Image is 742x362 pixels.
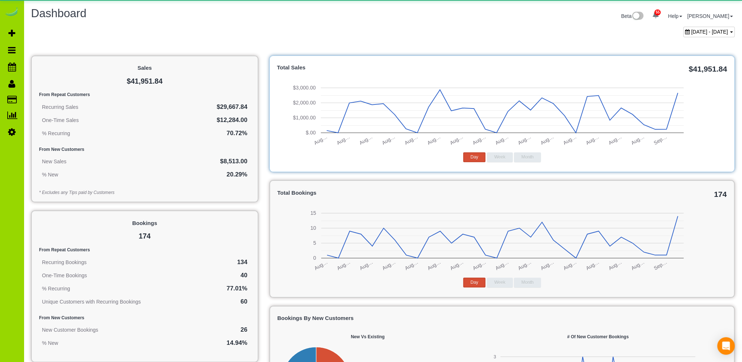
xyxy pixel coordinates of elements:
[494,354,496,359] text: 3
[39,190,115,195] em: * Excludes any Tips paid by Customers
[277,199,727,272] svg: A chart.
[39,269,207,282] td: One-Time Bookings
[277,315,727,321] h4: Bookings by New Customers
[687,13,733,19] a: [PERSON_NAME]
[39,168,140,181] td: % New
[277,74,727,147] svg: A chart.
[39,256,207,269] td: Recurring Bookings
[631,12,643,21] img: New interface
[39,114,153,127] td: One-Time Sales
[140,168,250,181] td: 20.29%
[39,77,250,85] h2: $41,951.84
[140,155,250,168] td: $8,513.00
[187,336,250,350] td: 14.94%
[310,210,316,216] text: 15
[39,65,250,71] h4: Sales
[469,335,727,339] h5: # of New Customer Bookings
[39,147,250,152] h5: From New Customers
[207,295,250,308] td: 60
[293,100,315,106] text: $2,000.00
[39,323,187,336] td: New Customer Bookings
[313,240,316,246] text: 5
[4,7,19,18] img: Automaid Logo
[153,114,250,127] td: $12,284.00
[514,152,541,162] button: Month
[463,278,485,287] button: Day
[39,232,250,240] h2: 174
[39,316,250,320] h5: From New Customers
[39,100,153,114] td: Recurring Sales
[487,152,512,162] button: Week
[514,278,541,287] button: Month
[39,248,250,252] h5: From Repeat Customers
[39,336,187,350] td: % New
[310,225,316,231] text: 10
[207,256,250,269] td: 134
[31,7,86,20] span: Dashboard
[39,220,250,226] h4: Bookings
[293,115,315,121] text: $1,000.00
[717,337,735,355] div: Open Intercom Messenger
[313,255,316,261] text: 0
[649,7,663,23] a: 55
[39,127,153,140] td: % Recurring
[277,190,727,196] h4: Total Bookings
[487,278,512,287] button: Week
[463,152,485,162] button: Day
[39,295,207,308] td: Unique Customers with Recurring Bookings
[654,9,661,15] span: 55
[691,29,728,35] span: [DATE] - [DATE]
[668,13,682,19] a: Help
[39,282,207,295] td: % Recurring
[153,127,250,140] td: 70.72%
[207,282,250,295] td: 77.01%
[714,190,727,198] span: 174
[153,100,250,114] td: $29,667.84
[305,130,315,136] text: $.00
[207,269,250,282] td: 40
[187,323,250,336] td: 26
[277,65,727,71] h4: Total Sales
[277,335,458,339] h5: New vs Existing
[293,85,315,91] text: $3,000.00
[621,13,644,19] a: Beta
[39,155,140,168] td: New Sales
[689,65,727,73] span: $41,951.84
[39,92,250,97] h5: From Repeat Customers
